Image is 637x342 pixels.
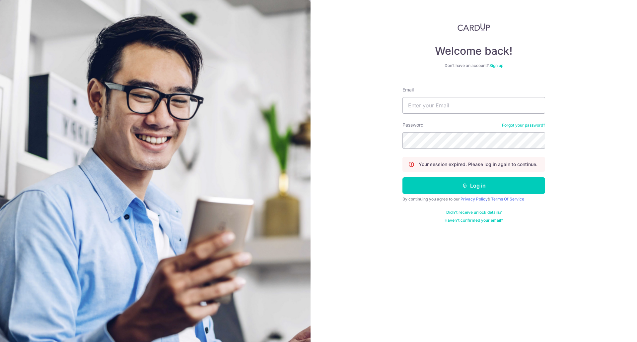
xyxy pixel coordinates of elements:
[491,197,524,201] a: Terms Of Service
[445,218,503,223] a: Haven't confirmed your email?
[402,63,545,68] div: Don’t have an account?
[489,63,503,68] a: Sign up
[402,86,414,93] label: Email
[402,122,424,128] label: Password
[446,210,502,215] a: Didn't receive unlock details?
[419,161,537,168] p: Your session expired. Please log in again to continue.
[460,197,488,201] a: Privacy Policy
[502,123,545,128] a: Forgot your password?
[402,177,545,194] button: Log in
[402,44,545,58] h4: Welcome back!
[402,197,545,202] div: By continuing you agree to our &
[402,97,545,114] input: Enter your Email
[458,23,490,31] img: CardUp Logo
